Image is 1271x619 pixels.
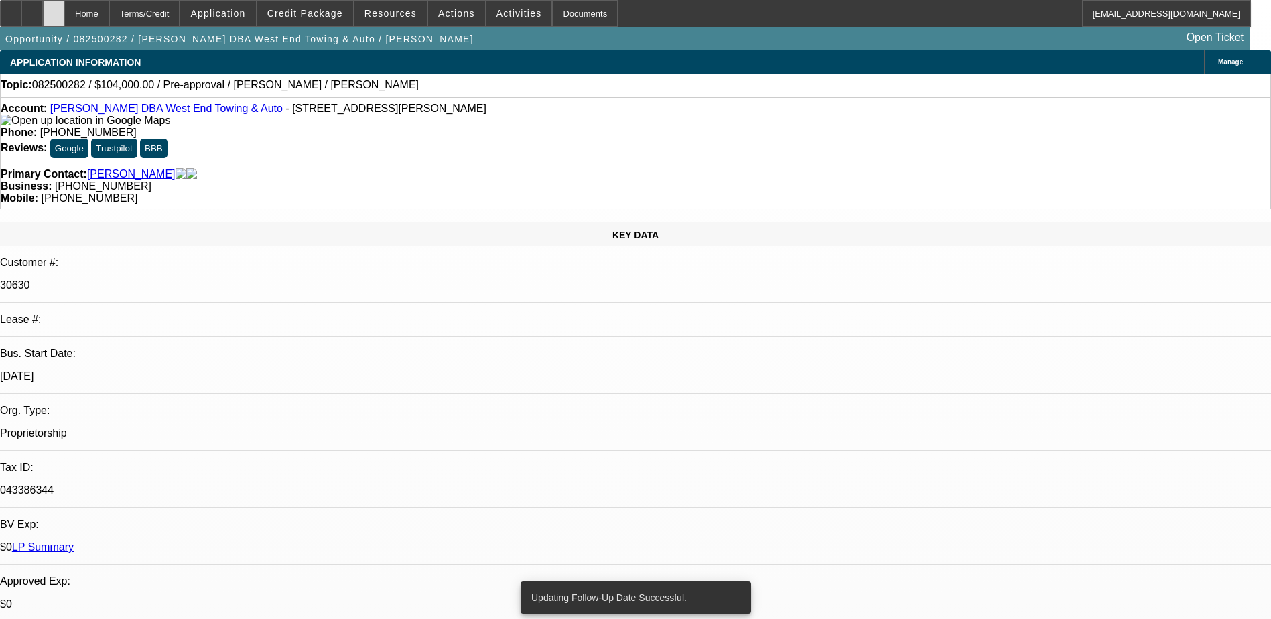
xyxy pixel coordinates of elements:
[428,1,485,26] button: Actions
[1,142,47,153] strong: Reviews:
[354,1,427,26] button: Resources
[1,168,87,180] strong: Primary Contact:
[50,139,88,158] button: Google
[32,79,419,91] span: 082500282 / $104,000.00 / Pre-approval / [PERSON_NAME] / [PERSON_NAME]
[12,541,74,553] a: LP Summary
[176,168,186,180] img: facebook-icon.png
[364,8,417,19] span: Resources
[180,1,255,26] button: Application
[1,115,170,127] img: Open up location in Google Maps
[40,127,137,138] span: [PHONE_NUMBER]
[41,192,137,204] span: [PHONE_NUMBER]
[55,180,151,192] span: [PHONE_NUMBER]
[87,168,176,180] a: [PERSON_NAME]
[486,1,552,26] button: Activities
[1,79,32,91] strong: Topic:
[91,139,137,158] button: Trustpilot
[50,102,283,114] a: [PERSON_NAME] DBA West End Towing & Auto
[267,8,343,19] span: Credit Package
[521,581,746,614] div: Updating Follow-Up Date Successful.
[1,127,37,138] strong: Phone:
[612,230,659,240] span: KEY DATA
[1,115,170,126] a: View Google Maps
[140,139,168,158] button: BBB
[186,168,197,180] img: linkedin-icon.png
[1,102,47,114] strong: Account:
[1218,58,1243,66] span: Manage
[10,57,141,68] span: APPLICATION INFORMATION
[438,8,475,19] span: Actions
[1,192,38,204] strong: Mobile:
[257,1,353,26] button: Credit Package
[5,33,474,44] span: Opportunity / 082500282 / [PERSON_NAME] DBA West End Towing & Auto / [PERSON_NAME]
[285,102,486,114] span: - [STREET_ADDRESS][PERSON_NAME]
[1181,26,1249,49] a: Open Ticket
[496,8,542,19] span: Activities
[190,8,245,19] span: Application
[1,180,52,192] strong: Business:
